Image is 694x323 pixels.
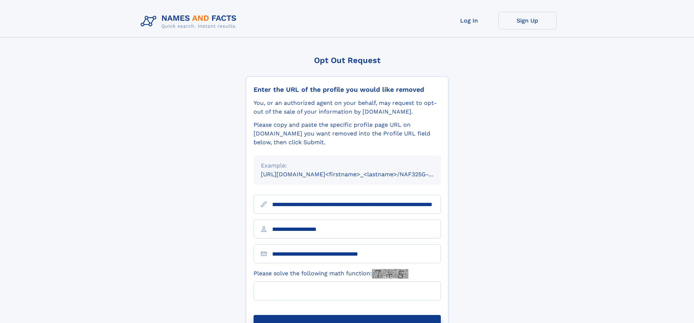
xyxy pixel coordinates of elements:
label: Please solve the following math function: [254,269,408,279]
div: You, or an authorized agent on your behalf, may request to opt-out of the sale of your informatio... [254,99,441,116]
a: Log In [440,12,498,29]
small: [URL][DOMAIN_NAME]<firstname>_<lastname>/NAF325G-xxxxxxxx [261,171,455,178]
div: Enter the URL of the profile you would like removed [254,86,441,94]
div: Example: [261,161,434,170]
div: Please copy and paste the specific profile page URL on [DOMAIN_NAME] you want removed into the Pr... [254,121,441,147]
img: Logo Names and Facts [138,12,243,31]
a: Sign Up [498,12,557,29]
div: Opt Out Request [246,56,448,65]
